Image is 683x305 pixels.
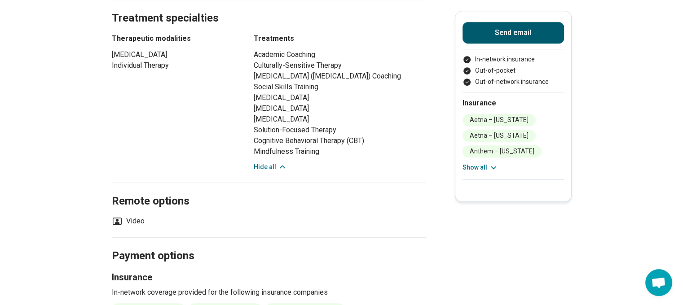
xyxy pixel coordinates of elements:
[463,130,536,142] li: Aetna – [US_STATE]
[112,172,426,209] h2: Remote options
[112,227,426,264] h2: Payment options
[254,82,426,92] li: Social Skills Training
[112,287,426,298] p: In-network coverage provided for the following insurance companies
[112,33,238,44] h3: Therapeutic modalities
[254,162,287,172] button: Hide all
[254,71,426,82] li: [MEDICAL_DATA] ([MEDICAL_DATA]) Coaching
[254,60,426,71] li: Culturally-Sensitive Therapy
[463,22,564,44] button: Send email
[254,125,426,135] li: Solution-Focused Therapy
[112,216,145,227] li: Video
[254,92,426,103] li: [MEDICAL_DATA]
[254,103,426,114] li: [MEDICAL_DATA]
[463,55,564,64] li: In-network insurance
[254,135,426,146] li: Cognitive Behavioral Therapy (CBT)
[463,114,536,126] li: Aetna – [US_STATE]
[463,163,498,172] button: Show all
[254,114,426,125] li: [MEDICAL_DATA]
[463,55,564,87] ul: Payment options
[463,98,564,109] h2: Insurance
[112,271,426,283] h3: Insurance
[463,77,564,87] li: Out-of-network insurance
[254,33,426,44] h3: Treatments
[254,49,426,60] li: Academic Coaching
[463,145,542,157] li: Anthem – [US_STATE]
[112,60,238,71] li: Individual Therapy
[254,146,426,157] li: Mindfulness Training
[645,269,672,296] a: Open chat
[112,49,238,60] li: [MEDICAL_DATA]
[463,66,564,75] li: Out-of-pocket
